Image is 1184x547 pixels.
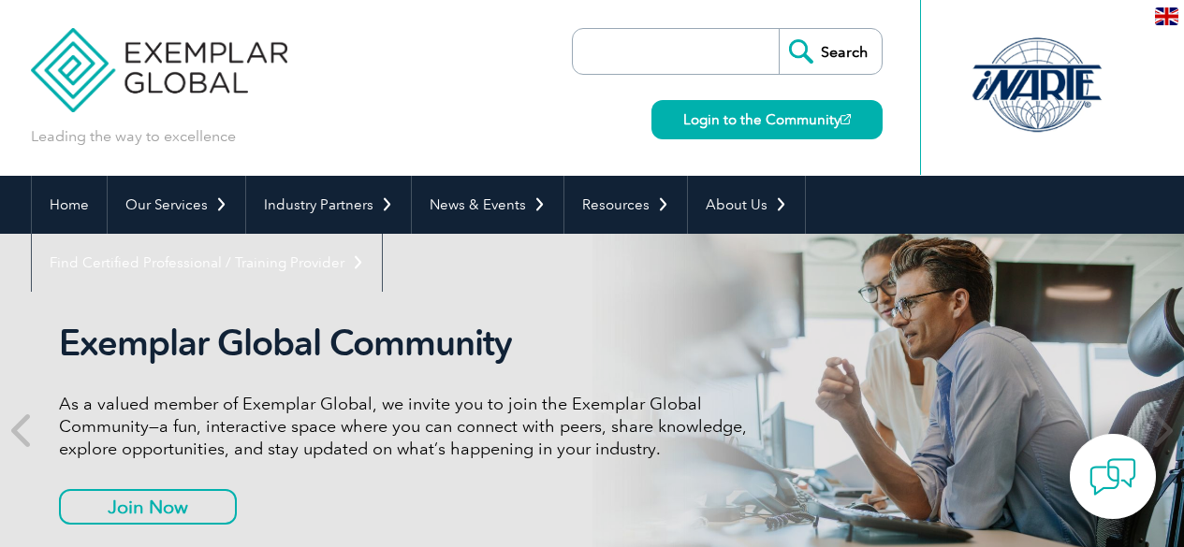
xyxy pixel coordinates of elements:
a: Resources [564,176,687,234]
img: contact-chat.png [1089,453,1136,500]
p: Leading the way to excellence [31,126,236,147]
a: Our Services [108,176,245,234]
a: Industry Partners [246,176,411,234]
a: Login to the Community [651,100,883,139]
img: open_square.png [840,114,851,124]
a: Home [32,176,107,234]
a: Join Now [59,489,237,525]
p: As a valued member of Exemplar Global, we invite you to join the Exemplar Global Community—a fun,... [59,393,761,460]
a: Find Certified Professional / Training Provider [32,234,382,292]
a: About Us [688,176,805,234]
a: News & Events [412,176,563,234]
input: Search [779,29,882,74]
h2: Exemplar Global Community [59,322,761,365]
img: en [1155,7,1178,25]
